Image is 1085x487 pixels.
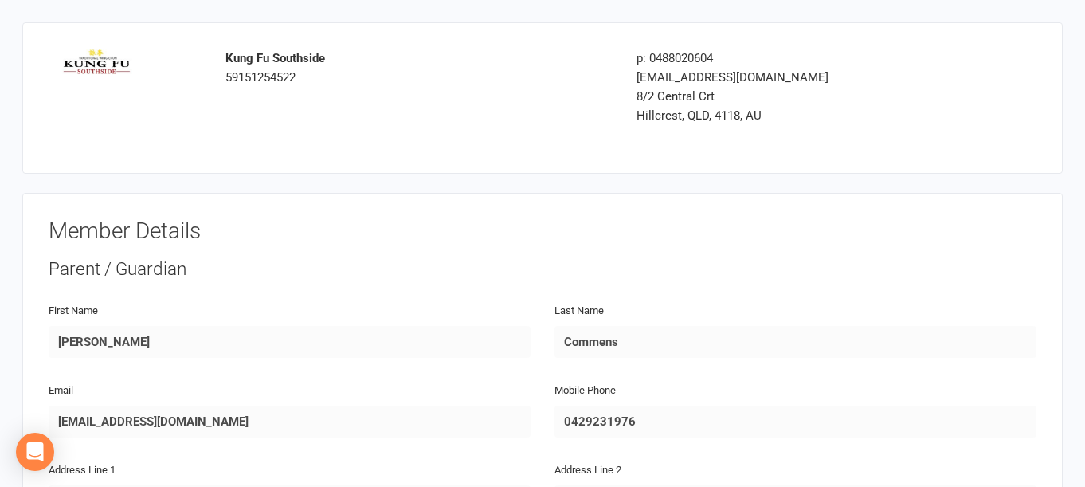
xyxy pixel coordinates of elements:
[49,219,1036,244] h3: Member Details
[554,383,616,399] label: Mobile Phone
[61,49,132,77] img: logo.png
[637,87,942,106] div: 8/2 Central Crt
[225,49,613,87] div: 59151254522
[49,303,98,320] label: First Name
[554,303,604,320] label: Last Name
[225,51,325,65] strong: Kung Fu Southside
[637,106,942,125] div: Hillcrest, QLD, 4118, AU
[637,49,942,68] div: p: 0488020604
[637,68,942,87] div: [EMAIL_ADDRESS][DOMAIN_NAME]
[49,257,1036,282] div: Parent / Guardian
[49,383,73,399] label: Email
[49,462,116,479] label: Address Line 1
[554,462,621,479] label: Address Line 2
[16,433,54,471] div: Open Intercom Messenger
